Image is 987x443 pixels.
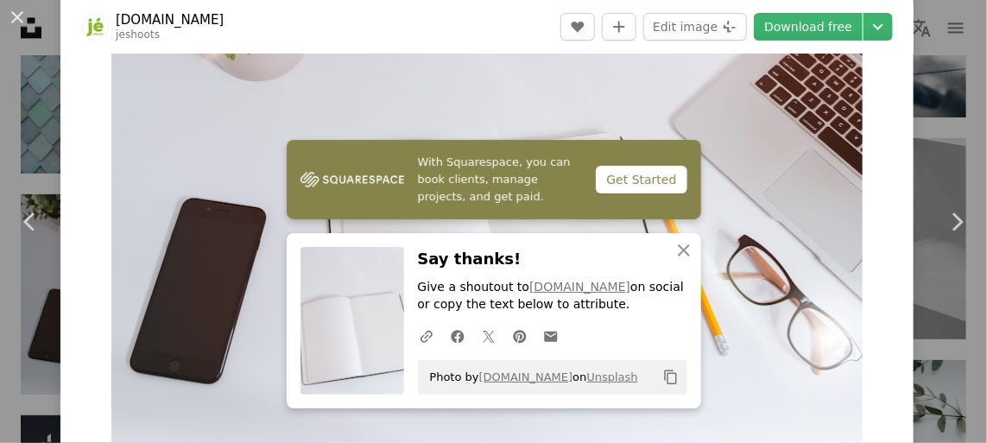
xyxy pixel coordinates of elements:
a: [DOMAIN_NAME] [479,370,573,383]
div: Get Started [596,166,686,193]
img: Go to JESHOOTS.COM's profile [81,13,109,41]
a: Share over email [535,319,566,353]
button: Choose download size [864,13,893,41]
a: [DOMAIN_NAME] [116,11,224,28]
a: Share on Facebook [442,319,473,353]
button: Copy to clipboard [656,363,686,392]
img: file-1747939142011-51e5cc87e3c9 [301,167,404,193]
p: Give a shoutout to on social or copy the text below to attribute. [418,279,687,313]
button: Like [560,13,595,41]
h3: Say thanks! [418,247,687,272]
a: Next [927,139,987,305]
a: Unsplash [586,370,637,383]
a: With Squarespace, you can book clients, manage projects, and get paid.Get Started [287,140,701,219]
span: Photo by on [421,364,638,391]
button: Add to Collection [602,13,636,41]
a: Download free [754,13,863,41]
a: [DOMAIN_NAME] [529,280,630,294]
a: Share on Twitter [473,319,504,353]
a: jeshoots [116,28,160,41]
a: Share on Pinterest [504,319,535,353]
span: With Squarespace, you can book clients, manage projects, and get paid. [418,154,583,206]
button: Edit image [643,13,747,41]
